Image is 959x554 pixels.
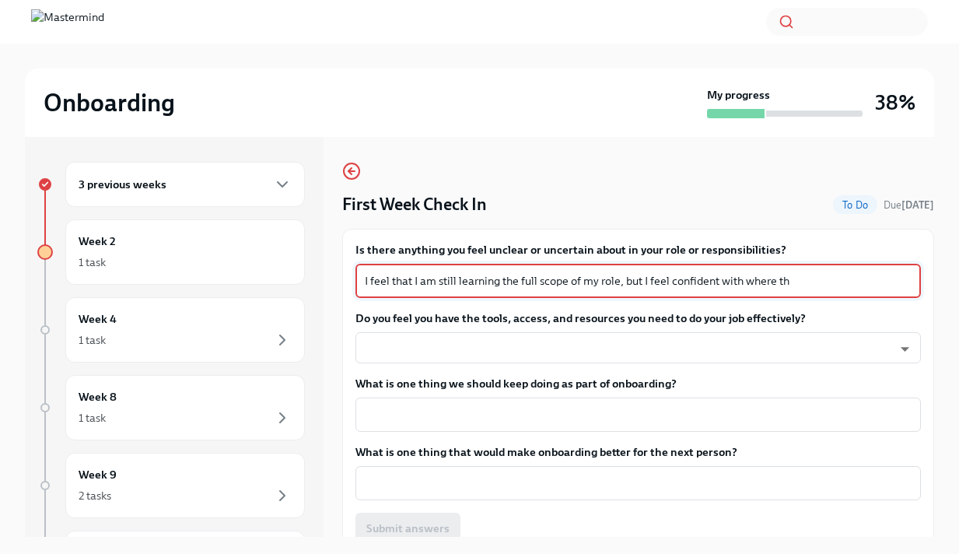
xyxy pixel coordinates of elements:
div: ​ [355,332,921,363]
h4: First Week Check In [342,193,487,216]
h6: Week 2 [79,233,116,250]
h6: Week 9 [79,466,117,483]
h6: 3 previous weeks [79,176,166,193]
strong: [DATE] [901,199,934,211]
label: What is one thing we should keep doing as part of onboarding? [355,376,921,391]
div: 1 task [79,332,106,348]
span: To Do [833,199,877,211]
h2: Onboarding [44,87,175,118]
strong: My progress [707,87,770,103]
div: 1 task [79,254,106,270]
h6: Week 8 [79,388,117,405]
label: What is one thing that would make onboarding better for the next person? [355,444,921,460]
h3: 38% [875,89,915,117]
img: Mastermind [31,9,104,34]
div: 1 task [79,410,106,426]
label: Is there anything you feel unclear or uncertain about in your role or responsibilities? [355,242,921,258]
h6: Week 4 [79,310,117,328]
textarea: I feel that I am still learning the full scope of my role, but I feel confident with where th [365,272,912,290]
span: Due [884,199,934,211]
a: Week 21 task [37,219,305,285]
label: Do you feel you have the tools, access, and resources you need to do your job effectively? [355,310,921,326]
a: Week 41 task [37,297,305,363]
a: Week 92 tasks [37,453,305,518]
div: 3 previous weeks [65,162,305,207]
a: Week 81 task [37,375,305,440]
div: 2 tasks [79,488,111,503]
